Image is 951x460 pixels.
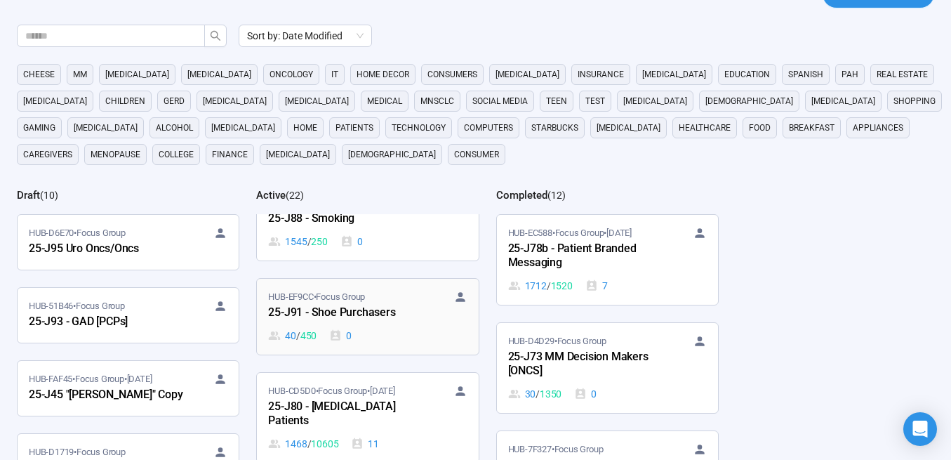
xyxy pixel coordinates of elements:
[623,94,687,108] span: [MEDICAL_DATA]
[348,147,436,162] span: [DEMOGRAPHIC_DATA]
[247,25,364,46] span: Sort by: Date Modified
[547,190,566,201] span: ( 12 )
[508,278,573,294] div: 1712
[464,121,513,135] span: computers
[203,94,267,108] span: [MEDICAL_DATA]
[286,190,304,201] span: ( 22 )
[508,442,604,456] span: HUB-7F327 • Focus Group
[472,94,528,108] span: social media
[420,94,454,108] span: mnsclc
[266,147,330,162] span: [MEDICAL_DATA]
[531,121,578,135] span: starbucks
[285,94,349,108] span: [MEDICAL_DATA]
[311,436,338,452] span: 10605
[73,67,87,81] span: MM
[257,279,478,355] a: HUB-EF9CC•Focus Group25-J91 - Shoe Purchasers40 / 4500
[788,67,823,81] span: Spanish
[392,121,446,135] span: technology
[508,386,562,402] div: 30
[268,436,338,452] div: 1468
[164,94,185,108] span: GERD
[210,30,221,41] span: search
[268,234,327,249] div: 1545
[300,328,317,343] span: 450
[307,234,312,249] span: /
[268,398,423,431] div: 25-J80 - [MEDICAL_DATA] Patients
[74,121,138,135] span: [MEDICAL_DATA]
[496,189,547,202] h2: Completed
[18,215,239,270] a: HUB-D6E70•Focus Group25-J95 Uro Oncs/Oncs
[17,189,40,202] h2: Draft
[268,328,317,343] div: 40
[370,386,395,396] time: [DATE]
[29,226,126,240] span: HUB-D6E70 • Focus Group
[29,240,183,258] div: 25-J95 Uro Oncs/Oncs
[18,288,239,343] a: HUB-51B46•Focus Group25-J93 - GAD [PCPs]
[546,94,567,108] span: Teen
[749,121,771,135] span: Food
[40,190,58,201] span: ( 10 )
[508,348,663,381] div: 25-J73 MM Decision Makers [ONCS]
[842,67,858,81] span: PAH
[496,67,559,81] span: [MEDICAL_DATA]
[853,121,903,135] span: appliances
[574,386,597,402] div: 0
[877,67,928,81] span: real estate
[357,67,409,81] span: home decor
[335,121,373,135] span: Patients
[268,304,423,322] div: 25-J91 - Shoe Purchasers
[497,215,718,305] a: HUB-EC588•Focus Group•[DATE]25-J78b - Patient Branded Messaging1712 / 15207
[23,121,55,135] span: gaming
[29,445,126,459] span: HUB-D1719 • Focus Group
[256,189,286,202] h2: Active
[508,240,663,272] div: 25-J78b - Patient Branded Messaging
[91,147,140,162] span: menopause
[18,361,239,416] a: HUB-FAF45•Focus Group•[DATE]25-J45 "[PERSON_NAME]" Copy
[340,234,363,249] div: 0
[585,278,608,294] div: 7
[211,121,275,135] span: [MEDICAL_DATA]
[204,25,227,47] button: search
[578,67,624,81] span: Insurance
[536,386,540,402] span: /
[307,436,312,452] span: /
[606,228,632,238] time: [DATE]
[23,67,55,81] span: cheese
[508,226,632,240] span: HUB-EC588 • Focus Group •
[296,328,300,343] span: /
[29,386,183,405] div: 25-J45 "[PERSON_NAME]" Copy
[159,147,194,162] span: college
[679,121,731,135] span: healthcare
[585,94,605,108] span: Test
[811,94,875,108] span: [MEDICAL_DATA]
[127,374,152,384] time: [DATE]
[293,121,317,135] span: home
[23,94,87,108] span: [MEDICAL_DATA]
[212,147,248,162] span: finance
[597,121,660,135] span: [MEDICAL_DATA]
[789,121,834,135] span: breakfast
[705,94,793,108] span: [DEMOGRAPHIC_DATA]
[331,67,338,81] span: it
[156,121,193,135] span: alcohol
[893,94,936,108] span: shopping
[29,313,183,331] div: 25-J93 - GAD [PCPs]
[29,372,152,386] span: HUB-FAF45 • Focus Group •
[105,67,169,81] span: [MEDICAL_DATA]
[427,67,477,81] span: consumers
[311,234,327,249] span: 250
[268,290,365,304] span: HUB-EF9CC • Focus Group
[551,278,573,294] span: 1520
[329,328,352,343] div: 0
[257,185,478,261] a: HUB-809F4•Focus Group25-J88 - Smoking1545 / 2500
[547,278,551,294] span: /
[187,67,251,81] span: [MEDICAL_DATA]
[724,67,770,81] span: education
[268,210,423,228] div: 25-J88 - Smoking
[903,412,937,446] div: Open Intercom Messenger
[270,67,313,81] span: oncology
[23,147,72,162] span: caregivers
[268,384,394,398] span: HUB-CD5D0 • Focus Group •
[497,323,718,413] a: HUB-D4D29•Focus Group25-J73 MM Decision Makers [ONCS]30 / 13500
[29,299,125,313] span: HUB-51B46 • Focus Group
